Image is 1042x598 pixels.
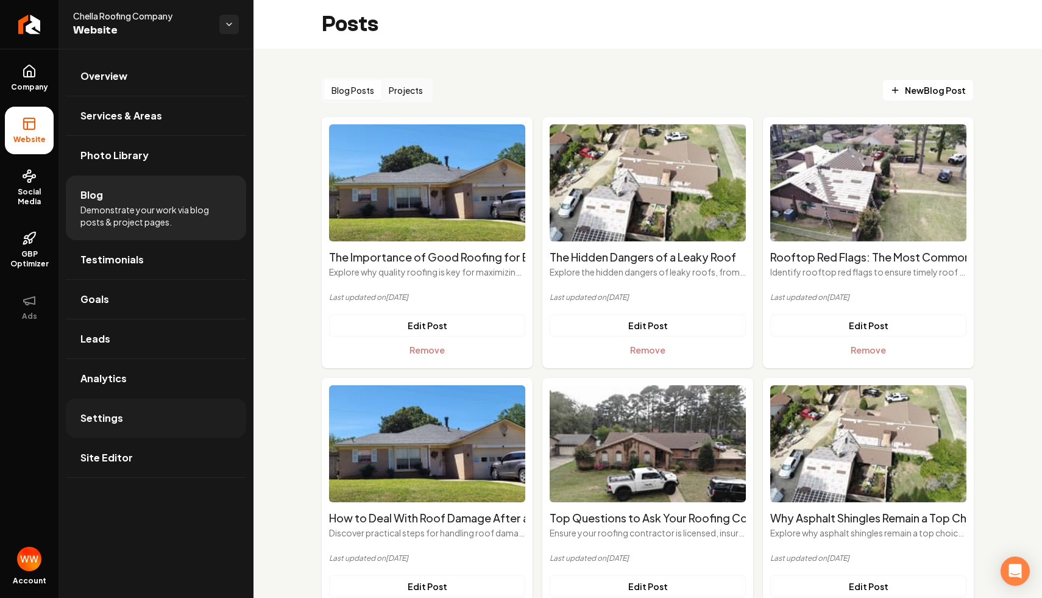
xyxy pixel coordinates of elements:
a: Photo Library [66,136,246,175]
span: Overview [80,69,127,84]
img: Will Wallace [17,547,41,571]
h2: Posts [322,12,378,37]
h2: The Importance of Good Roofing for Energy Efficiency [329,249,525,266]
span: Goals [80,292,109,307]
p: Identify rooftop red flags to ensure timely roof repairs. Avoid water damage, mold, and structura... [770,266,966,278]
h2: Top Questions to Ask Your Roofing Contractor Before Hiring [550,510,746,527]
a: Site Editor [66,438,246,477]
a: Company [5,54,54,102]
a: Testimonials [66,240,246,279]
button: Open user button [17,547,41,571]
p: Last updated on [DATE] [329,554,525,563]
p: Explore the hidden dangers of leaky roofs, from water damage and fire risks to pest infestations ... [550,266,746,278]
button: Projects [381,80,430,100]
span: Site Editor [80,450,133,465]
span: GBP Optimizer [5,249,54,269]
span: Chella Roofing Company [73,10,210,22]
a: NewBlog Post [882,79,974,101]
span: Settings [80,411,123,425]
a: Overview [66,57,246,96]
a: Goals [66,280,246,319]
span: Testimonials [80,252,144,267]
a: Edit Post [550,315,746,336]
p: Last updated on [DATE] [770,293,966,302]
span: Services & Areas [80,109,162,123]
p: Last updated on [DATE] [550,554,746,563]
img: The Hidden Dangers of a Leaky Roof's featured image [550,124,746,241]
a: Edit Post [550,575,746,597]
h2: How to Deal With Roof Damage After a Storm [329,510,525,527]
p: Last updated on [DATE] [770,554,966,563]
a: Services & Areas [66,96,246,135]
img: Rebolt Logo [18,15,41,34]
span: Company [6,82,53,92]
button: Remove [550,339,746,361]
button: Blog Posts [324,80,381,100]
span: Social Media [5,187,54,207]
a: Edit Post [770,315,966,336]
img: How to Deal With Roof Damage After a Storm's featured image [329,385,525,502]
h2: Rooftop Red Flags: The Most Common Signs You Need Roof Repair [770,249,966,266]
span: Leads [80,332,110,346]
img: Rooftop Red Flags: The Most Common Signs You Need Roof Repair's featured image [770,124,966,241]
span: Account [13,576,46,586]
h2: Why Asphalt Shingles Remain a Top Choice for Homeowners [DATE] [770,510,966,527]
img: Top Questions to Ask Your Roofing Contractor Before Hiring's featured image [550,385,746,502]
span: New Blog Post [890,84,966,97]
p: Ensure your roofing contractor is licensed, insured, experienced, and offers warranties. Learn wh... [550,527,746,539]
span: Analytics [80,371,127,386]
span: Website [73,22,210,39]
a: Edit Post [329,315,525,336]
p: Discover practical steps for handling roof damage post-storm. From inspections to insurance, get ... [329,527,525,539]
div: Open Intercom Messenger [1001,557,1030,586]
button: Ads [5,283,54,331]
a: Settings [66,399,246,438]
span: Photo Library [80,148,149,163]
button: Remove [770,339,966,361]
span: Website [9,135,51,144]
a: GBP Optimizer [5,221,54,279]
a: Edit Post [770,575,966,597]
a: Leads [66,319,246,358]
span: Ads [17,311,42,321]
button: Remove [329,339,525,361]
p: Last updated on [DATE] [329,293,525,302]
span: Blog [80,188,103,202]
a: Edit Post [329,575,525,597]
p: Explore why asphalt shingles remain a top choice for homeowners. From durability to cost-effectiv... [770,527,966,539]
p: Last updated on [DATE] [550,293,746,302]
h2: The Hidden Dangers of a Leaky Roof [550,249,746,266]
img: The Importance of Good Roofing for Energy Efficiency's featured image [329,124,525,241]
a: Analytics [66,359,246,398]
a: Social Media [5,159,54,216]
span: Demonstrate your work via blog posts & project pages. [80,204,232,228]
p: Explore why quality roofing is key for maximizing home energy efficiency. Learn about materials, ... [329,266,525,278]
img: Why Asphalt Shingles Remain a Top Choice for Homeowners Today's featured image [770,385,966,502]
